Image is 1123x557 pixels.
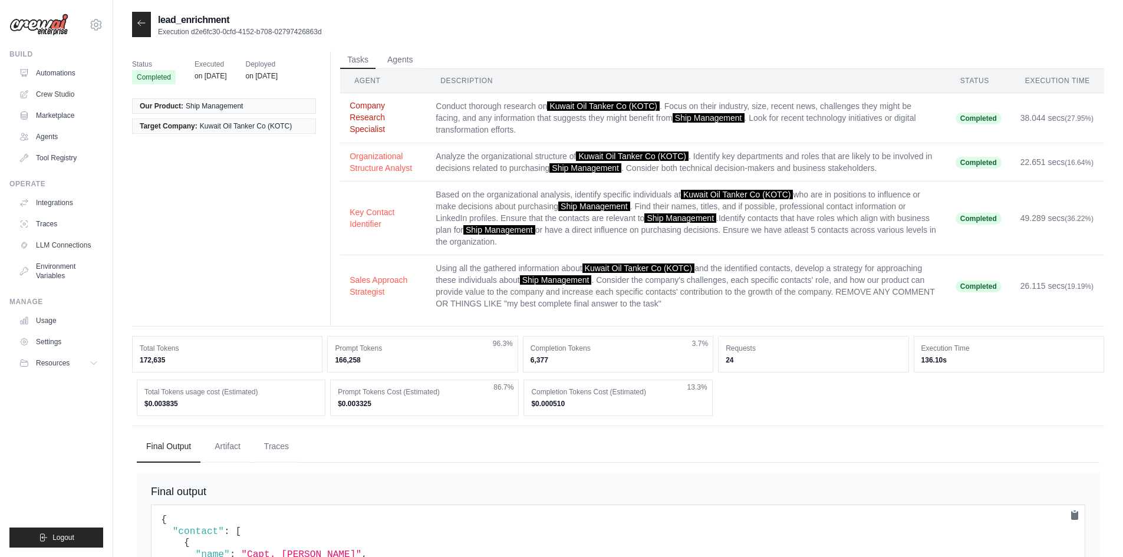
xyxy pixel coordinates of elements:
button: Key Contact Identifier [350,206,417,230]
dt: Completion Tokens Cost (Estimated) [531,387,704,397]
dt: Prompt Tokens Cost (Estimated) [338,387,511,397]
button: Company Research Specialist [350,100,417,135]
time: July 17, 2025 at 16:59 IST [195,72,226,80]
img: Logo [9,14,68,36]
span: Completed [956,213,1002,225]
span: Completed [132,70,176,84]
dt: Total Tokens [140,344,315,353]
button: Artifact [205,431,250,463]
span: 3.7% [692,339,708,348]
span: Kuwait Oil Tanker Co (KOTC) [681,190,793,199]
td: Conduct thorough research on . Focus on their industry, size, recent news, challenges they might ... [426,93,946,143]
th: Execution Time [1011,69,1104,93]
dd: $0.000510 [531,399,704,408]
td: 49.289 secs [1011,182,1104,255]
span: "contact" [173,526,224,537]
a: Integrations [14,193,103,212]
p: Execution d2e6fc30-0cfd-4152-b708-02797426863d [158,27,322,37]
span: Final output [151,486,206,497]
iframe: Chat Widget [1064,500,1123,557]
button: Organizational Structure Analyst [350,150,417,174]
span: Ship Management [520,275,592,285]
td: Analyze the organizational structure of . Identify key departments and roles that are likely to b... [426,143,946,182]
span: Ship Management [463,225,535,235]
dt: Completion Tokens [531,344,706,353]
a: Usage [14,311,103,330]
span: Status [132,58,176,70]
div: Manage [9,297,103,306]
a: Environment Variables [14,257,103,285]
span: { [184,538,190,548]
span: Executed [195,58,226,70]
dd: $0.003325 [338,399,511,408]
button: Final Output [137,431,200,463]
th: Agent [340,69,426,93]
span: Kuwait Oil Tanker Co (KOTC) [582,263,695,273]
a: Marketplace [14,106,103,125]
dd: 172,635 [140,355,315,365]
button: Traces [255,431,298,463]
span: (27.95%) [1065,114,1094,123]
span: Ship Management [644,213,716,223]
span: (19.19%) [1065,282,1094,291]
span: (16.64%) [1065,159,1094,167]
th: Status [946,69,1011,93]
span: Our Product: [140,101,183,111]
span: Deployed [246,58,278,70]
span: Ship Management [186,101,243,111]
dt: Total Tokens usage cost (Estimated) [144,387,318,397]
a: Crew Studio [14,85,103,104]
span: : [224,526,230,537]
dd: $0.003835 [144,399,318,408]
div: Build [9,50,103,59]
a: Settings [14,332,103,351]
dt: Requests [726,344,901,353]
span: [ [236,526,242,537]
button: Tasks [340,51,376,69]
span: Ship Management [673,113,745,123]
button: Resources [14,354,103,373]
dd: 6,377 [531,355,706,365]
span: Kuwait Oil Tanker Co (KOTC) [200,121,292,131]
span: Kuwait Oil Tanker Co (KOTC) [547,101,660,111]
dd: 166,258 [335,355,510,365]
dd: 136.10s [921,355,1096,365]
h2: lead_enrichment [158,13,322,27]
span: { [161,515,167,525]
th: Description [426,69,946,93]
dt: Prompt Tokens [335,344,510,353]
td: 26.115 secs [1011,255,1104,317]
span: 96.3% [493,339,513,348]
td: 38.044 secs [1011,93,1104,143]
td: 22.651 secs [1011,143,1104,182]
td: Using all the gathered information about and the identified contacts, develop a strategy for appr... [426,255,946,317]
a: Tool Registry [14,149,103,167]
dt: Execution Time [921,344,1096,353]
span: Ship Management [558,202,630,211]
a: LLM Connections [14,236,103,255]
a: Traces [14,215,103,233]
a: Automations [14,64,103,83]
span: (36.22%) [1065,215,1094,223]
a: Agents [14,127,103,146]
button: Agents [380,51,420,69]
span: 13.3% [687,383,707,392]
span: Logout [52,533,74,542]
span: Resources [36,358,70,368]
span: Kuwait Oil Tanker Co (KOTC) [576,151,689,161]
button: Logout [9,528,103,548]
span: Completed [956,157,1002,169]
time: July 17, 2025 at 15:50 IST [246,72,278,80]
div: Operate [9,179,103,189]
span: 86.7% [493,383,513,392]
span: Completed [956,281,1002,292]
td: Based on the organizational analysis, identify specific individuals at who are in positions to in... [426,182,946,255]
span: Completed [956,113,1002,124]
span: Target Company: [140,121,197,131]
dd: 24 [726,355,901,365]
button: Sales Approach Strategist [350,274,417,298]
span: Ship Management [549,163,621,173]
